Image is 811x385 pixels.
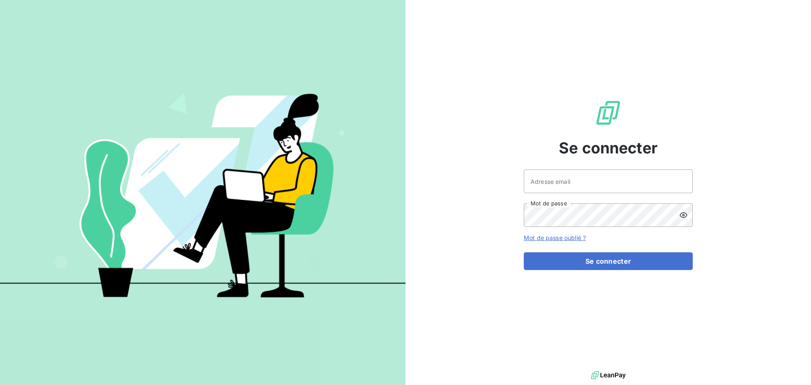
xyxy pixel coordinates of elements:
span: Se connecter [559,137,658,159]
a: Mot de passe oublié ? [524,234,586,241]
img: Logo LeanPay [595,99,622,126]
img: logo [591,369,626,382]
button: Se connecter [524,252,693,270]
input: placeholder [524,169,693,193]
